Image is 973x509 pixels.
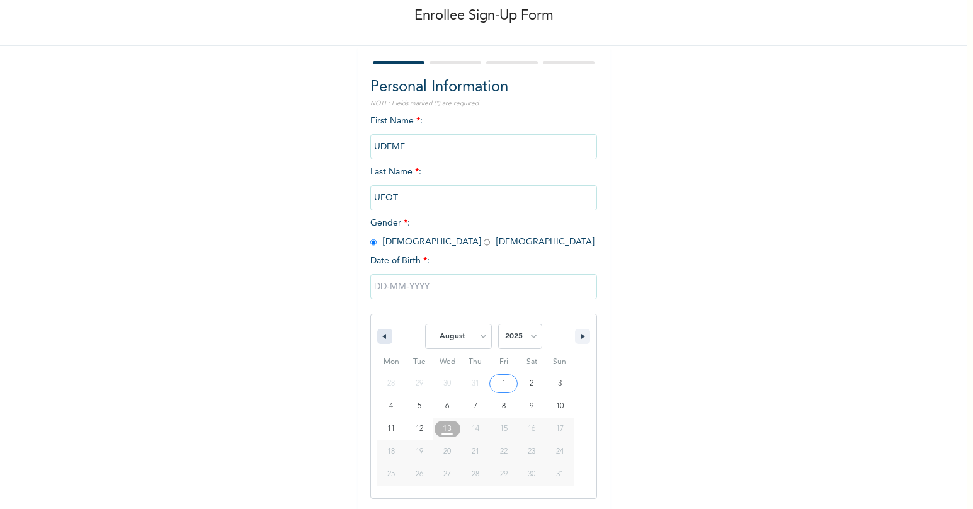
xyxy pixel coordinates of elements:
[406,352,434,372] span: Tue
[528,418,535,440] span: 16
[370,117,597,151] span: First Name :
[377,395,406,418] button: 4
[472,440,479,463] span: 21
[556,463,564,486] span: 31
[518,372,546,395] button: 2
[518,395,546,418] button: 9
[462,418,490,440] button: 14
[370,219,595,246] span: Gender : [DEMOGRAPHIC_DATA] [DEMOGRAPHIC_DATA]
[489,440,518,463] button: 22
[518,352,546,372] span: Sat
[406,418,434,440] button: 12
[433,352,462,372] span: Wed
[387,418,395,440] span: 11
[556,418,564,440] span: 17
[528,463,535,486] span: 30
[443,418,452,440] span: 13
[377,440,406,463] button: 18
[530,372,533,395] span: 2
[558,372,562,395] span: 3
[433,463,462,486] button: 27
[502,395,506,418] span: 8
[370,99,597,108] p: NOTE: Fields marked (*) are required
[462,395,490,418] button: 7
[433,418,462,440] button: 13
[518,440,546,463] button: 23
[377,352,406,372] span: Mon
[545,352,574,372] span: Sun
[500,463,508,486] span: 29
[387,463,395,486] span: 25
[489,418,518,440] button: 15
[377,418,406,440] button: 11
[462,352,490,372] span: Thu
[556,395,564,418] span: 10
[500,418,508,440] span: 15
[370,168,597,202] span: Last Name :
[545,395,574,418] button: 10
[433,395,462,418] button: 6
[416,463,423,486] span: 26
[445,395,449,418] span: 6
[406,395,434,418] button: 5
[443,440,451,463] span: 20
[433,440,462,463] button: 20
[474,395,477,418] span: 7
[489,395,518,418] button: 8
[406,440,434,463] button: 19
[502,372,506,395] span: 1
[418,395,421,418] span: 5
[530,395,533,418] span: 9
[389,395,393,418] span: 4
[462,440,490,463] button: 21
[370,254,430,268] span: Date of Birth :
[472,463,479,486] span: 28
[370,134,597,159] input: Enter your first name
[489,372,518,395] button: 1
[500,440,508,463] span: 22
[370,185,597,210] input: Enter your last name
[414,6,554,26] p: Enrollee Sign-Up Form
[545,372,574,395] button: 3
[518,418,546,440] button: 16
[489,352,518,372] span: Fri
[518,463,546,486] button: 30
[472,418,479,440] span: 14
[443,463,451,486] span: 27
[370,76,597,99] h2: Personal Information
[556,440,564,463] span: 24
[370,274,597,299] input: DD-MM-YYYY
[406,463,434,486] button: 26
[387,440,395,463] span: 18
[545,418,574,440] button: 17
[416,418,423,440] span: 12
[545,440,574,463] button: 24
[416,440,423,463] span: 19
[545,463,574,486] button: 31
[528,440,535,463] span: 23
[462,463,490,486] button: 28
[377,463,406,486] button: 25
[489,463,518,486] button: 29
